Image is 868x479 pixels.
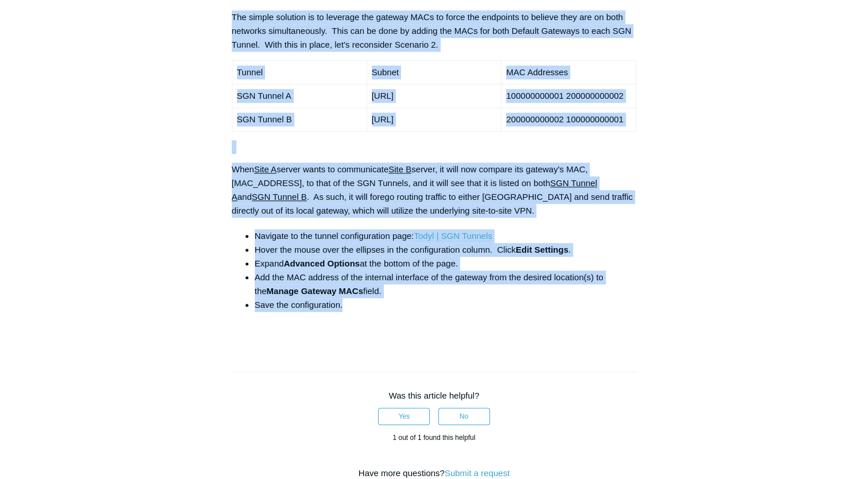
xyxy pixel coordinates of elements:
[255,298,637,312] li: Save the configuration.
[501,60,636,84] td: MAC Addresses
[501,107,636,131] td: 200000000002 100000000001
[232,10,637,52] p: The simple solution is to leverage the gateway MACs to force the endpoints to believe they are on...
[389,391,480,400] span: Was this article helpful?
[392,434,475,442] span: 1 out of 1 found this helpful
[378,408,430,425] button: This article was helpful
[232,107,367,131] td: SGN Tunnel B
[501,84,636,107] td: 100000000001 200000000002
[267,286,363,296] strong: Manage Gateway MACs
[367,107,501,131] td: [URL]
[438,408,490,425] button: This article was not helpful
[388,164,411,174] span: Site B
[367,84,501,107] td: [URL]
[252,192,307,202] span: SGN Tunnel B
[254,164,277,174] span: Site A
[232,178,597,202] span: SGN Tunnel A
[232,60,367,84] td: Tunnel
[445,468,509,478] a: Submit a request
[232,84,367,107] td: SGN Tunnel A
[255,271,637,298] li: Add the MAC address of the internal interface of the gateway from the desired location(s) to the ...
[414,231,492,241] a: Todyl | SGN Tunnels
[284,258,360,268] strong: Advanced Options
[367,60,501,84] td: Subnet
[255,243,637,257] li: Hover the mouse over the ellipses in the configuration column. Click .
[232,163,637,218] p: When server wants to communicate server, it will now compare its gateway's MAC, [MAC_ADDRESS], to...
[516,245,569,254] strong: Edit Settings
[255,229,637,243] li: Navigate to the tunnel configuration page:
[255,257,637,271] li: Expand at the bottom of the page.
